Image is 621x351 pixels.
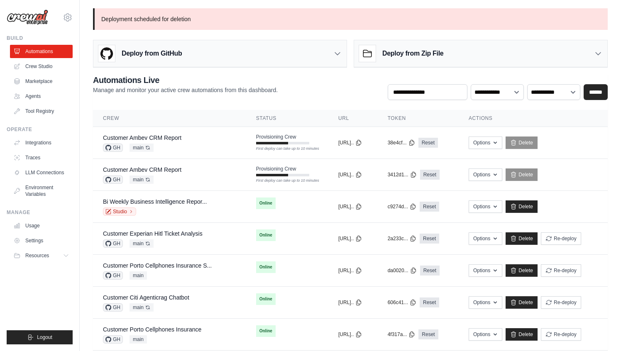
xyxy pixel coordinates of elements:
[469,264,502,277] button: Options
[103,335,123,344] span: GH
[382,49,443,58] h3: Deploy from Zip File
[130,303,154,312] span: main
[93,8,608,30] p: Deployment scheduled for deletion
[418,138,438,148] a: Reset
[103,239,123,248] span: GH
[10,136,73,149] a: Integrations
[256,178,309,184] div: First deploy can take up to 10 minutes
[10,60,73,73] a: Crew Studio
[256,146,309,152] div: First deploy can take up to 10 minutes
[256,166,296,172] span: Provisioning Crew
[469,232,502,245] button: Options
[130,271,147,280] span: main
[93,74,278,86] h2: Automations Live
[10,249,73,262] button: Resources
[420,202,439,212] a: Reset
[469,200,502,213] button: Options
[256,325,276,337] span: Online
[103,262,212,269] a: Customer Porto Cellphones Insurance S...
[10,75,73,88] a: Marketplace
[103,326,201,333] a: Customer Porto Cellphones Insurance
[25,252,49,259] span: Resources
[388,331,416,338] button: 4f317a...
[103,294,189,301] a: Customer Citi Agenticrag Chatbot
[10,45,73,58] a: Automations
[388,203,416,210] button: c9274d...
[7,35,73,41] div: Build
[103,166,181,173] a: Customer Ambev CRM Report
[506,328,538,341] a: Delete
[506,232,538,245] a: Delete
[130,335,147,344] span: main
[541,328,581,341] button: Re-deploy
[541,264,581,277] button: Re-deploy
[469,136,502,149] button: Options
[130,144,154,152] span: main
[10,234,73,247] a: Settings
[93,110,246,127] th: Crew
[130,239,154,248] span: main
[469,328,502,341] button: Options
[10,90,73,103] a: Agents
[98,45,115,62] img: GitHub Logo
[420,266,440,275] a: Reset
[10,219,73,232] a: Usage
[103,144,123,152] span: GH
[506,296,538,309] a: Delete
[256,197,276,209] span: Online
[506,200,538,213] a: Delete
[506,136,538,149] a: Delete
[541,232,581,245] button: Re-deploy
[103,175,123,184] span: GH
[10,105,73,118] a: Tool Registry
[256,261,276,273] span: Online
[469,296,502,309] button: Options
[93,86,278,94] p: Manage and monitor your active crew automations from this dashboard.
[103,303,123,312] span: GH
[506,168,538,181] a: Delete
[459,110,608,127] th: Actions
[418,329,438,339] a: Reset
[469,168,502,181] button: Options
[388,139,415,146] button: 38e4cf...
[37,334,52,341] span: Logout
[541,296,581,309] button: Re-deploy
[10,166,73,179] a: LLM Connections
[7,209,73,216] div: Manage
[7,126,73,133] div: Operate
[388,171,417,178] button: 3412d1...
[130,175,154,184] span: main
[388,299,416,306] button: 606c41...
[328,110,378,127] th: URL
[103,134,181,141] a: Customer Ambev CRM Report
[378,110,459,127] th: Token
[506,264,538,277] a: Delete
[103,230,203,237] a: Customer Experian Hitl Ticket Analysis
[103,207,136,216] a: Studio
[388,267,417,274] button: da0020...
[103,271,123,280] span: GH
[7,330,73,344] button: Logout
[10,181,73,201] a: Environment Variables
[420,234,439,244] a: Reset
[420,297,439,307] a: Reset
[256,293,276,305] span: Online
[420,170,440,180] a: Reset
[7,10,48,25] img: Logo
[256,134,296,140] span: Provisioning Crew
[256,229,276,241] span: Online
[103,198,207,205] a: Bi Weekly Business Intelligence Repor...
[122,49,182,58] h3: Deploy from GitHub
[388,235,416,242] button: 2a233c...
[246,110,328,127] th: Status
[10,151,73,164] a: Traces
